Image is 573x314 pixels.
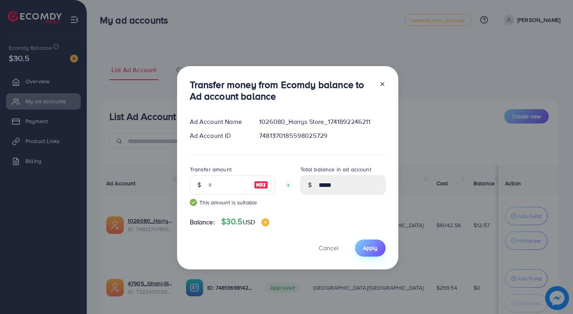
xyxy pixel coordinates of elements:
span: Apply [363,244,378,252]
div: 7481370185598025729 [253,131,392,140]
img: image [254,180,268,190]
button: Apply [355,239,386,257]
span: Balance: [190,218,215,227]
span: Cancel [319,243,339,252]
img: image [261,218,269,226]
span: USD [243,218,255,226]
h3: Transfer money from Ecomdy balance to Ad account balance [190,79,373,102]
div: Ad Account ID [183,131,253,140]
div: 1026080_Harrys Store_1741892246211 [253,117,392,126]
small: This amount is suitable [190,198,275,206]
button: Cancel [309,239,349,257]
h4: $30.5 [221,217,269,227]
img: guide [190,199,197,206]
label: Total balance in ad account [300,165,371,173]
label: Transfer amount [190,165,232,173]
div: Ad Account Name [183,117,253,126]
